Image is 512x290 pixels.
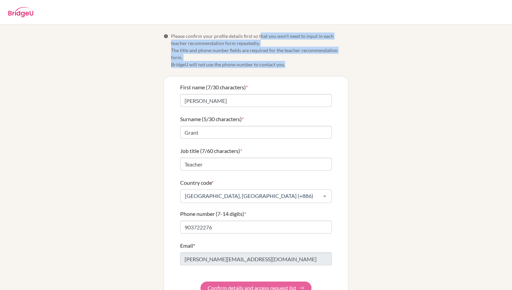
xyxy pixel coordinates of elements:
[171,32,348,68] span: Please confirm your profile details first so that you won’t need to input in each teacher recomme...
[180,179,214,187] label: Country code
[180,210,246,218] label: Phone number (7-14 digits)
[180,126,332,139] input: Enter your surname
[180,94,332,107] input: Enter your first name
[8,7,34,17] img: BridgeU logo
[164,34,168,39] span: Info
[180,115,244,123] label: Surname (5/30 characters)
[180,147,242,155] label: Job title (7/60 characters)
[180,83,248,91] label: First name (7/30 characters)
[183,193,318,199] span: [GEOGRAPHIC_DATA], [GEOGRAPHIC_DATA] (+886)
[180,242,195,250] label: Email*
[180,158,332,171] input: Enter your job title
[180,221,332,233] input: Enter your number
